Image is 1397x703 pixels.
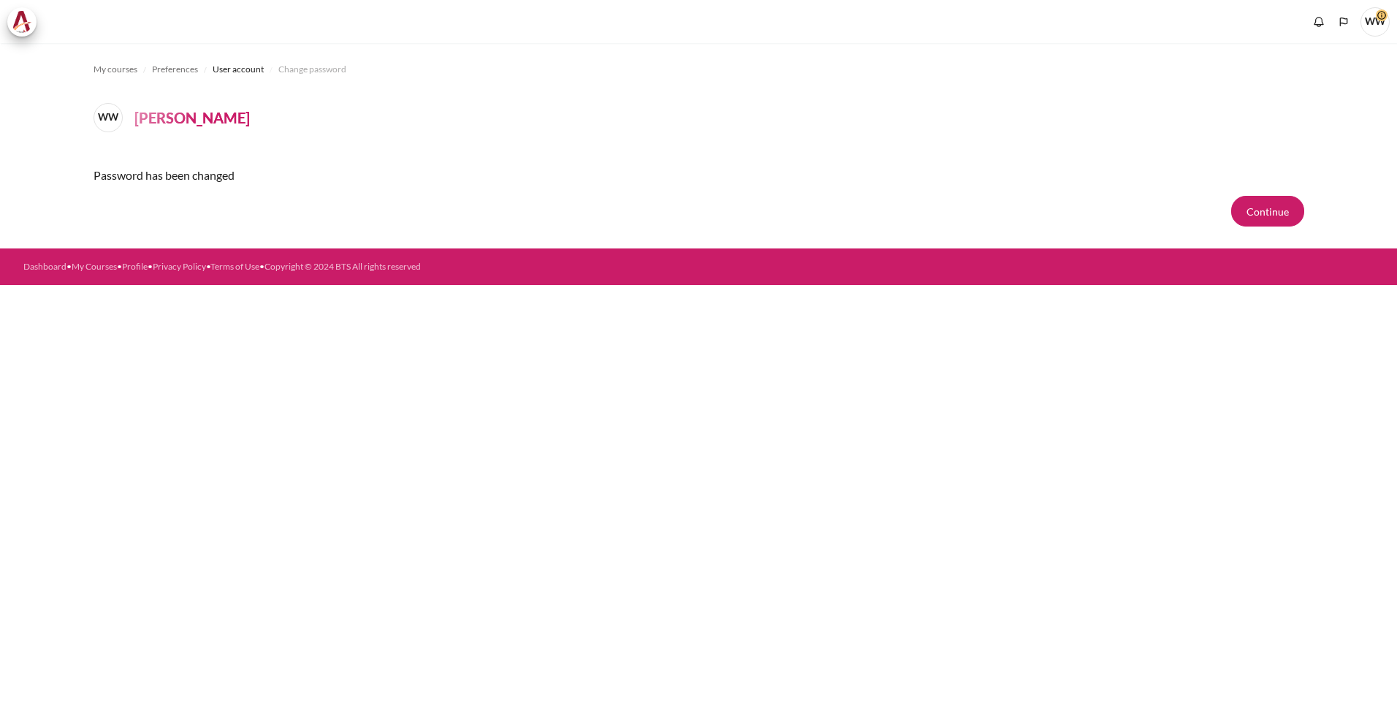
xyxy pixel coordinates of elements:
[94,103,129,132] a: WW
[264,261,421,272] a: Copyright © 2024 BTS All rights reserved
[210,261,259,272] a: Terms of Use
[12,11,32,33] img: Architeck
[94,63,137,76] span: My courses
[152,63,198,76] span: Preferences
[94,58,1304,81] nav: Navigation bar
[1360,7,1390,37] span: WW
[23,260,782,273] div: • • • • •
[94,155,1304,196] div: Password has been changed
[23,261,66,272] a: Dashboard
[1333,11,1355,33] button: Languages
[1308,11,1330,33] div: Show notification window with no new notifications
[278,61,346,78] a: Change password
[94,103,123,132] span: WW
[278,63,346,76] span: Change password
[94,61,137,78] a: My courses
[1360,7,1390,37] a: User menu
[153,261,206,272] a: Privacy Policy
[1231,196,1304,227] button: Continue
[72,261,117,272] a: My Courses
[134,107,250,129] h4: [PERSON_NAME]
[152,61,198,78] a: Preferences
[7,7,44,37] a: Architeck Architeck
[213,63,264,76] span: User account
[122,261,148,272] a: Profile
